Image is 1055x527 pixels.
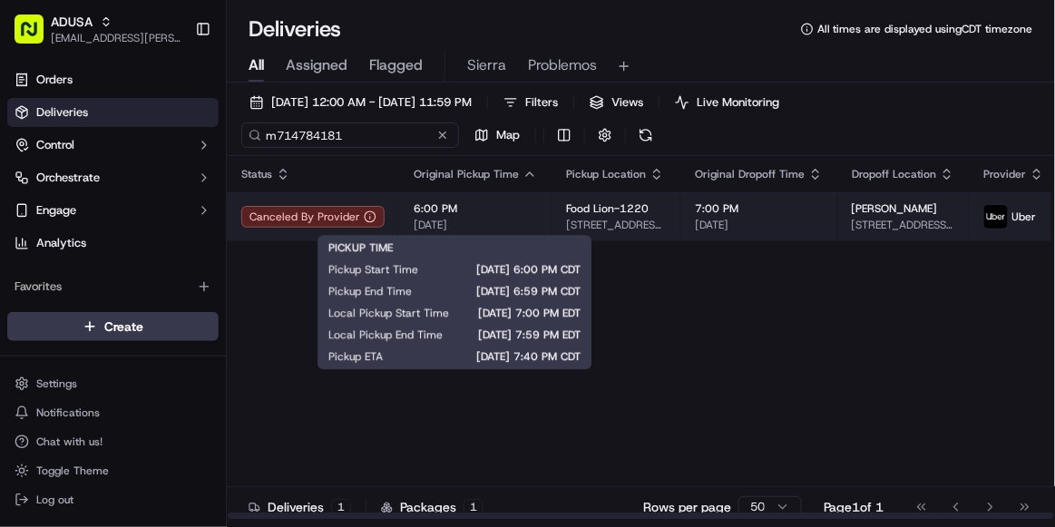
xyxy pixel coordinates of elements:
span: [DATE] 6:59 PM CDT [441,284,581,298]
span: Local Pickup Start Time [328,306,449,320]
button: Views [581,90,651,115]
button: [DATE] 12:00 AM - [DATE] 11:59 PM [241,90,480,115]
span: Filters [525,94,558,111]
h1: Deliveries [249,15,341,44]
span: Provider [983,167,1026,181]
span: [DATE] 12:00 AM - [DATE] 11:59 PM [271,94,472,111]
span: All times are displayed using CDT timezone [817,22,1033,36]
button: Log out [7,487,219,512]
span: Control [36,137,74,153]
span: Analytics [36,235,86,251]
a: 📗Knowledge Base [11,255,146,288]
span: Pickup Location [566,167,646,181]
div: 📗 [18,264,33,278]
span: Deliveries [36,104,88,121]
span: Log out [36,493,73,507]
a: Analytics [7,229,219,258]
button: Settings [7,371,219,396]
span: Knowledge Base [36,262,139,280]
span: Status [241,167,272,181]
span: [DATE] 7:59 PM EDT [472,327,581,342]
div: Deliveries [249,498,351,516]
a: Deliveries [7,98,219,127]
span: [DATE] [695,218,823,232]
span: [DATE] [414,218,537,232]
button: Map [466,122,528,148]
img: 1736555255976-a54dd68f-1ca7-489b-9aae-adbdc363a1c4 [18,172,51,205]
span: [PERSON_NAME] [852,201,938,216]
div: 1 [331,499,351,515]
button: Control [7,131,219,160]
span: Pickup End Time [328,284,412,298]
span: Notifications [36,405,100,420]
span: Local Pickup End Time [328,327,443,342]
input: Type to search [241,122,459,148]
span: Sierra [467,54,506,76]
span: 7:00 PM [695,201,823,216]
span: Original Dropoff Time [695,167,805,181]
img: profile_uber_ahold_partner.png [984,205,1008,229]
a: Orders [7,65,219,94]
span: [DATE] 7:40 PM CDT [412,349,581,364]
button: Start new chat [308,178,330,200]
p: Rows per page [643,498,731,516]
div: Favorites [7,272,219,301]
button: ADUSA [51,13,93,31]
span: All [249,54,264,76]
p: Welcome 👋 [18,72,330,101]
span: 6:00 PM [414,201,537,216]
span: Orchestrate [36,170,100,186]
div: Page 1 of 1 [824,498,884,516]
span: Toggle Theme [36,464,109,478]
a: Powered byPylon [128,306,220,320]
span: [DATE] 6:00 PM CDT [447,262,581,277]
div: Packages [381,498,484,516]
button: Canceled By Provider [241,206,385,228]
button: Create [7,312,219,341]
span: Settings [36,376,77,391]
input: Got a question? Start typing here... [47,116,327,135]
span: Chat with us! [36,434,103,449]
button: Live Monitoring [667,90,787,115]
span: Problemos [528,54,597,76]
span: Pickup Start Time [328,262,418,277]
button: ADUSA[EMAIL_ADDRESS][PERSON_NAME][DOMAIN_NAME] [7,7,188,51]
button: Chat with us! [7,429,219,454]
div: 1 [464,499,484,515]
span: Pylon [181,307,220,320]
span: Create [104,317,143,336]
span: Dropoff Location [852,167,936,181]
a: 💻API Documentation [146,255,298,288]
div: Start new chat [62,172,298,190]
span: Food Lion-1220 [566,201,649,216]
div: 💻 [153,264,168,278]
span: Engage [36,202,76,219]
button: Filters [495,90,566,115]
span: Original Pickup Time [414,167,519,181]
span: Flagged [369,54,423,76]
span: API Documentation [171,262,291,280]
div: We're available if you need us! [62,190,230,205]
img: Nash [18,17,54,54]
button: Refresh [633,122,659,148]
span: PICKUP TIME [328,240,393,255]
span: [DATE] 7:00 PM EDT [478,306,581,320]
span: [STREET_ADDRESS][PERSON_NAME] [566,218,666,232]
span: Views [611,94,643,111]
span: Live Monitoring [697,94,779,111]
button: Orchestrate [7,163,219,192]
button: [EMAIL_ADDRESS][PERSON_NAME][DOMAIN_NAME] [51,31,181,45]
span: Pickup ETA [328,349,383,364]
span: [STREET_ADDRESS][PERSON_NAME] [852,218,954,232]
button: Engage [7,196,219,225]
span: Orders [36,72,73,88]
span: Uber [1012,210,1037,224]
button: Toggle Theme [7,458,219,483]
span: Assigned [286,54,347,76]
button: Notifications [7,400,219,425]
span: Map [496,127,520,143]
